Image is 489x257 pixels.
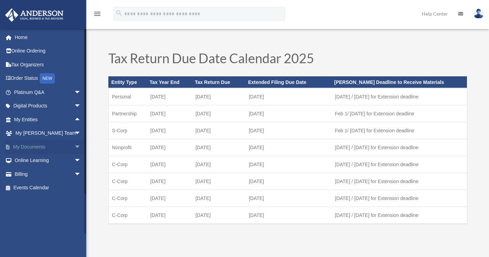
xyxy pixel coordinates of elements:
td: [DATE] [245,105,332,122]
td: [DATE] [245,122,332,139]
th: Tax Return Due [192,76,245,88]
td: [DATE] [192,173,245,190]
td: C-Corp [108,156,147,173]
td: [DATE] [147,173,192,190]
i: menu [93,10,101,18]
td: [DATE] [192,105,245,122]
td: [DATE] [245,139,332,156]
td: [DATE] [192,190,245,207]
td: Feb 1/ [DATE] for Extension deadline [332,105,467,122]
td: [DATE] [192,207,245,224]
td: [DATE] / [DATE] for Extension deadline [332,139,467,156]
span: arrow_drop_up [74,113,88,127]
td: [DATE] [147,88,192,105]
td: C-Corp [108,207,147,224]
td: [DATE] [245,173,332,190]
a: menu [93,12,101,18]
a: Platinum Q&Aarrow_drop_down [5,85,91,99]
a: My Entitiesarrow_drop_up [5,113,91,126]
td: [DATE] [192,156,245,173]
td: Feb 1/ [DATE] for Extension deadline [332,122,467,139]
a: Events Calendar [5,181,91,195]
a: Tax Organizers [5,58,91,72]
td: [DATE] [192,139,245,156]
td: [DATE] [192,88,245,105]
td: [DATE] / [DATE] for Extension deadline [332,173,467,190]
span: arrow_drop_down [74,167,88,181]
th: Entity Type [108,76,147,88]
h1: Tax Return Due Date Calendar 2025 [108,51,467,68]
img: Anderson Advisors Platinum Portal [3,8,66,22]
td: [DATE] [245,156,332,173]
td: C-Corp [108,190,147,207]
td: [DATE] / [DATE] for Extension deadline [332,207,467,224]
div: NEW [40,73,55,84]
td: Partnership [108,105,147,122]
td: [DATE] [147,156,192,173]
td: Nonprofit [108,139,147,156]
td: [DATE] [147,190,192,207]
td: [DATE] [147,105,192,122]
a: Order StatusNEW [5,72,91,86]
td: [DATE] [147,122,192,139]
a: Online Learningarrow_drop_down [5,154,91,168]
td: [DATE] [245,207,332,224]
a: Digital Productsarrow_drop_down [5,99,91,113]
td: [DATE] / [DATE] for Extension deadline [332,88,467,105]
td: S-Corp [108,122,147,139]
img: User Pic [473,9,484,19]
td: C-Corp [108,173,147,190]
span: arrow_drop_down [74,154,88,168]
a: Online Ordering [5,44,91,58]
a: My [PERSON_NAME] Teamarrow_drop_down [5,126,91,140]
th: Tax Year End [147,76,192,88]
span: arrow_drop_down [74,99,88,113]
span: arrow_drop_down [74,140,88,154]
a: Home [5,30,91,44]
td: [DATE] [245,190,332,207]
td: Personal [108,88,147,105]
a: Billingarrow_drop_down [5,167,91,181]
td: [DATE] / [DATE] for Extension deadline [332,156,467,173]
td: [DATE] [147,207,192,224]
a: My Documentsarrow_drop_down [5,140,91,154]
td: [DATE] / [DATE] for Extension deadline [332,190,467,207]
th: Extended Filing Due Date [245,76,332,88]
span: arrow_drop_down [74,126,88,141]
i: search [115,9,123,17]
td: [DATE] [147,139,192,156]
span: arrow_drop_down [74,85,88,99]
td: [DATE] [245,88,332,105]
td: [DATE] [192,122,245,139]
th: [PERSON_NAME] Deadline to Receive Materials [332,76,467,88]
